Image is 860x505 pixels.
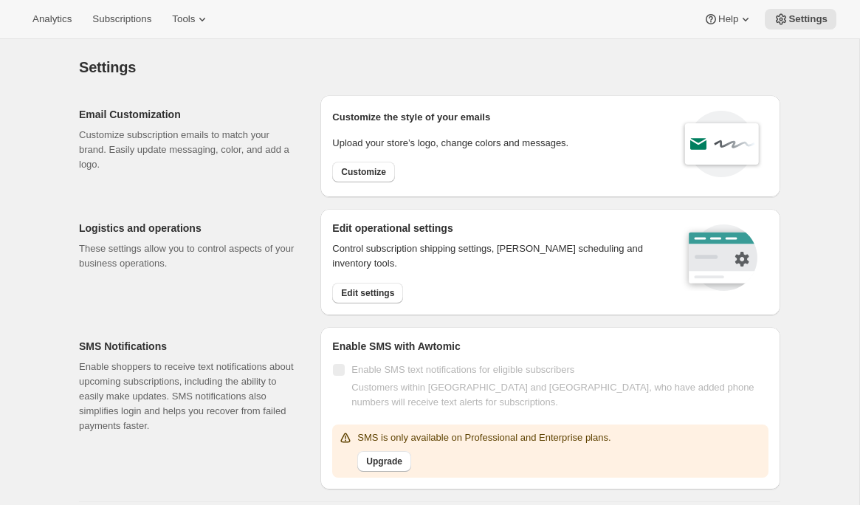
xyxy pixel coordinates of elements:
span: Enable SMS text notifications for eligible subscribers [351,364,574,375]
button: Upgrade [357,451,411,472]
button: Help [695,9,762,30]
h2: SMS Notifications [79,339,297,354]
p: Enable shoppers to receive text notifications about upcoming subscriptions, including the ability... [79,360,297,433]
span: Upgrade [366,456,402,467]
button: Subscriptions [83,9,160,30]
p: Customize the style of your emails [332,110,490,125]
span: Customize [341,166,386,178]
p: These settings allow you to control aspects of your business operations. [79,241,297,271]
p: Upload your store’s logo, change colors and messages. [332,136,568,151]
button: Customize [332,162,395,182]
button: Edit settings [332,283,403,303]
h2: Edit operational settings [332,221,662,236]
span: Settings [788,13,828,25]
p: SMS is only available on Professional and Enterprise plans. [357,430,610,445]
span: Help [718,13,738,25]
button: Tools [163,9,219,30]
h2: Enable SMS with Awtomic [332,339,768,354]
p: Customize subscription emails to match your brand. Easily update messaging, color, and add a logo. [79,128,297,172]
span: Subscriptions [92,13,151,25]
h2: Email Customization [79,107,297,122]
h2: Logistics and operations [79,221,297,236]
span: Tools [172,13,195,25]
p: Control subscription shipping settings, [PERSON_NAME] scheduling and inventory tools. [332,241,662,271]
span: Customers within [GEOGRAPHIC_DATA] and [GEOGRAPHIC_DATA], who have added phone numbers will recei... [351,382,754,408]
span: Edit settings [341,287,394,299]
span: Analytics [32,13,72,25]
button: Analytics [24,9,80,30]
button: Settings [765,9,836,30]
span: Settings [79,59,136,75]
